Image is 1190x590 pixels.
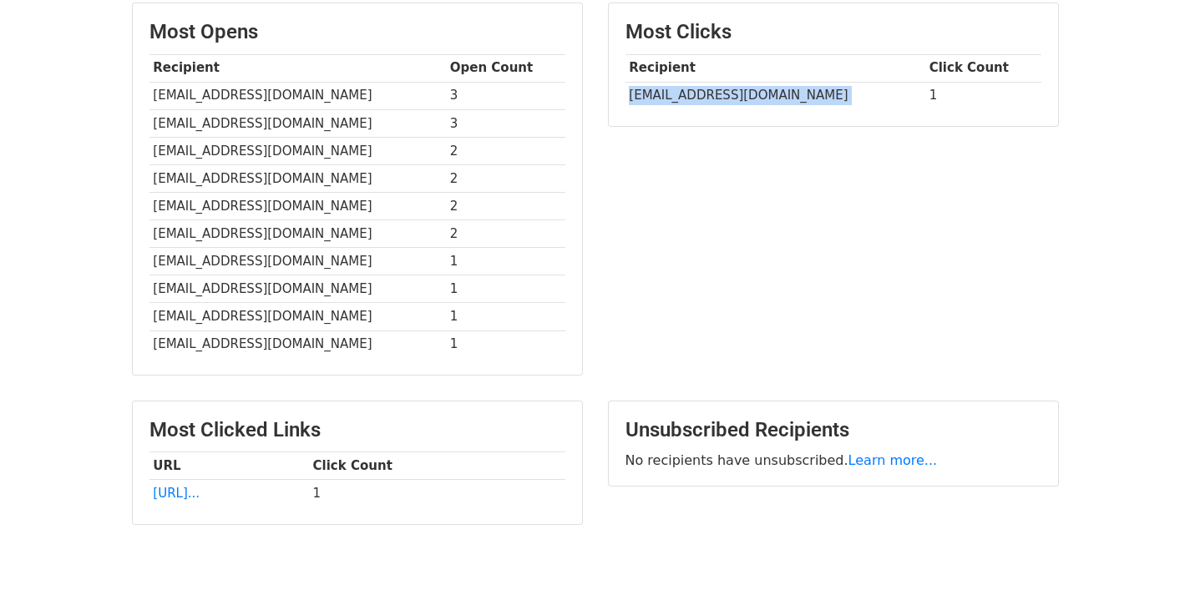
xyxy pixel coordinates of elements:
h3: Most Clicks [625,20,1041,44]
td: 1 [925,82,1041,109]
td: [EMAIL_ADDRESS][DOMAIN_NAME] [149,275,446,303]
td: [EMAIL_ADDRESS][DOMAIN_NAME] [149,82,446,109]
td: [EMAIL_ADDRESS][DOMAIN_NAME] [625,82,925,109]
td: [EMAIL_ADDRESS][DOMAIN_NAME] [149,248,446,275]
td: 2 [446,164,565,192]
td: 1 [309,480,565,507]
td: 3 [446,109,565,137]
td: [EMAIL_ADDRESS][DOMAIN_NAME] [149,164,446,192]
a: Learn more... [848,452,938,468]
th: Click Count [309,452,565,480]
td: 1 [446,248,565,275]
td: [EMAIL_ADDRESS][DOMAIN_NAME] [149,330,446,358]
td: [EMAIL_ADDRESS][DOMAIN_NAME] [149,193,446,220]
td: [EMAIL_ADDRESS][DOMAIN_NAME] [149,303,446,330]
td: 1 [446,330,565,358]
td: [EMAIL_ADDRESS][DOMAIN_NAME] [149,220,446,248]
th: Recipient [149,54,446,82]
td: 3 [446,82,565,109]
th: Click Count [925,54,1041,82]
p: No recipients have unsubscribed. [625,451,1041,469]
td: [EMAIL_ADDRESS][DOMAIN_NAME] [149,109,446,137]
h3: Unsubscribed Recipients [625,418,1041,442]
h3: Most Clicked Links [149,418,565,442]
th: Recipient [625,54,925,82]
iframe: Chat Widget [1106,510,1190,590]
td: 1 [446,275,565,303]
td: 1 [446,303,565,330]
td: 2 [446,137,565,164]
a: [URL]... [153,486,200,501]
td: 2 [446,220,565,248]
th: Open Count [446,54,565,82]
th: URL [149,452,309,480]
td: 2 [446,193,565,220]
h3: Most Opens [149,20,565,44]
td: [EMAIL_ADDRESS][DOMAIN_NAME] [149,137,446,164]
